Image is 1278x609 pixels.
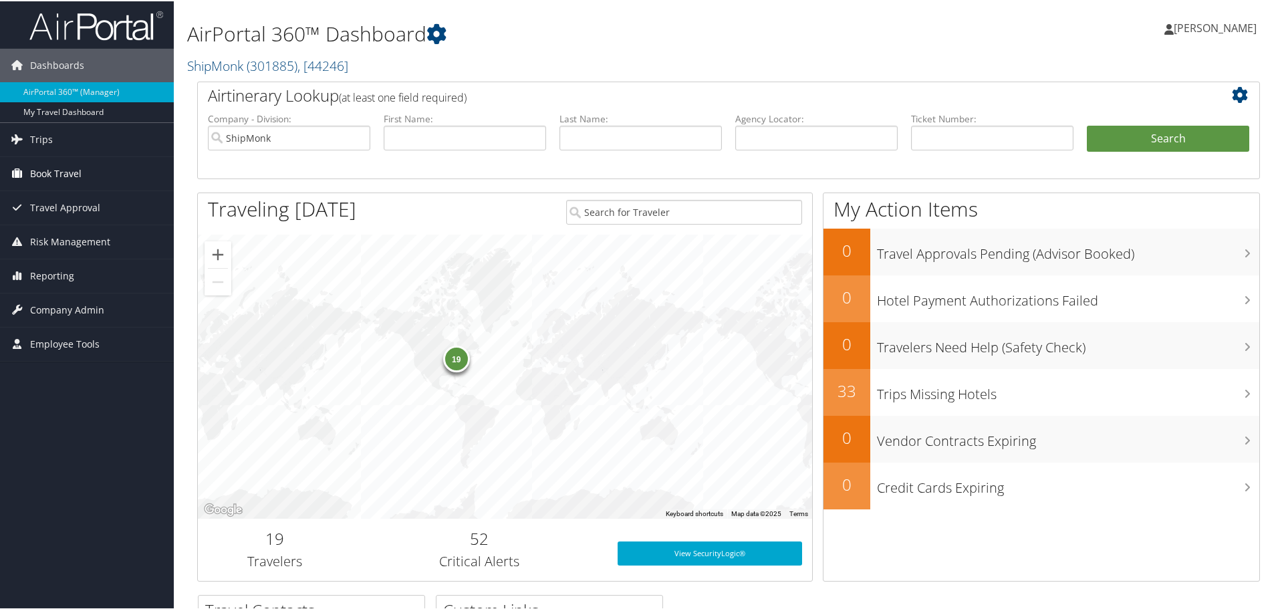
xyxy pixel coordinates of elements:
[877,330,1259,356] h3: Travelers Need Help (Safety Check)
[1164,7,1270,47] a: [PERSON_NAME]
[823,332,870,354] h2: 0
[30,224,110,257] span: Risk Management
[823,227,1259,274] a: 0Travel Approvals Pending (Advisor Booked)
[339,89,467,104] span: (at least one field required)
[823,461,1259,508] a: 0Credit Cards Expiring
[618,540,802,564] a: View SecurityLogic®
[823,425,870,448] h2: 0
[362,551,598,570] h3: Critical Alerts
[666,508,723,517] button: Keyboard shortcuts
[789,509,808,516] a: Terms
[735,111,898,124] label: Agency Locator:
[877,377,1259,402] h3: Trips Missing Hotels
[30,190,100,223] span: Travel Approval
[823,238,870,261] h2: 0
[823,414,1259,461] a: 0Vendor Contracts Expiring
[208,111,370,124] label: Company - Division:
[30,122,53,155] span: Trips
[442,344,469,370] div: 19
[29,9,163,40] img: airportal-logo.png
[877,424,1259,449] h3: Vendor Contracts Expiring
[208,526,342,549] h2: 19
[30,258,74,291] span: Reporting
[208,551,342,570] h3: Travelers
[30,47,84,81] span: Dashboards
[247,55,297,74] span: ( 301885 )
[205,267,231,294] button: Zoom out
[823,378,870,401] h2: 33
[187,19,909,47] h1: AirPortal 360™ Dashboard
[911,111,1073,124] label: Ticket Number:
[877,471,1259,496] h3: Credit Cards Expiring
[823,194,1259,222] h1: My Action Items
[187,55,348,74] a: ShipMonk
[384,111,546,124] label: First Name:
[201,500,245,517] a: Open this area in Google Maps (opens a new window)
[731,509,781,516] span: Map data ©2025
[1087,124,1249,151] button: Search
[297,55,348,74] span: , [ 44246 ]
[823,368,1259,414] a: 33Trips Missing Hotels
[30,326,100,360] span: Employee Tools
[877,283,1259,309] h3: Hotel Payment Authorizations Failed
[201,500,245,517] img: Google
[362,526,598,549] h2: 52
[30,156,82,189] span: Book Travel
[823,285,870,308] h2: 0
[566,199,802,223] input: Search for Traveler
[823,321,1259,368] a: 0Travelers Need Help (Safety Check)
[30,292,104,326] span: Company Admin
[877,237,1259,262] h3: Travel Approvals Pending (Advisor Booked)
[208,83,1161,106] h2: Airtinerary Lookup
[823,472,870,495] h2: 0
[205,240,231,267] button: Zoom in
[559,111,722,124] label: Last Name:
[823,274,1259,321] a: 0Hotel Payment Authorizations Failed
[1174,19,1257,34] span: [PERSON_NAME]
[208,194,356,222] h1: Traveling [DATE]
